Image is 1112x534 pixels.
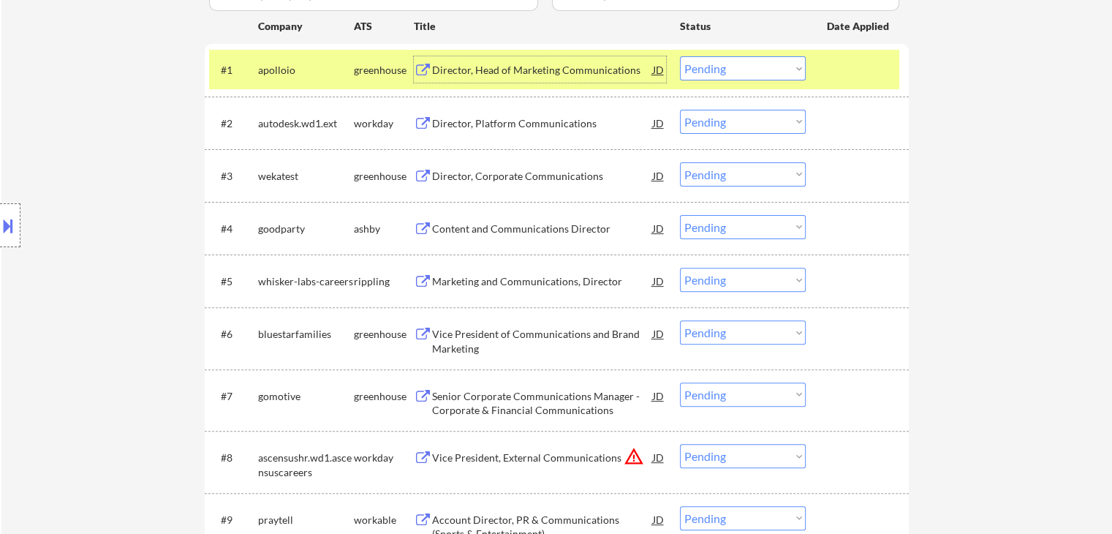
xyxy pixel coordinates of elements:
[354,513,414,527] div: workable
[258,451,354,479] div: ascensushr.wd1.ascensuscareers
[258,63,354,78] div: apolloio
[680,12,806,39] div: Status
[651,110,666,136] div: JD
[827,19,891,34] div: Date Applied
[221,451,246,465] div: #8
[221,389,246,404] div: #7
[432,63,653,78] div: Director, Head of Marketing Communications
[651,506,666,533] div: JD
[258,116,354,131] div: autodesk.wd1.ext
[354,451,414,465] div: workday
[651,320,666,347] div: JD
[432,451,653,465] div: Vice President, External Communications
[651,444,666,470] div: JD
[432,389,653,418] div: Senior Corporate Communications Manager - Corporate & Financial Communications
[432,327,653,356] div: Vice President of Communications and Brand Marketing
[354,169,414,184] div: greenhouse
[354,327,414,342] div: greenhouse
[432,169,653,184] div: Director, Corporate Communications
[414,19,666,34] div: Title
[432,222,653,236] div: Content and Communications Director
[651,383,666,409] div: JD
[651,268,666,294] div: JD
[258,513,354,527] div: praytell
[651,215,666,241] div: JD
[258,222,354,236] div: goodparty
[651,56,666,83] div: JD
[258,389,354,404] div: gomotive
[258,19,354,34] div: Company
[432,116,653,131] div: Director, Platform Communications
[221,63,246,78] div: #1
[651,162,666,189] div: JD
[354,222,414,236] div: ashby
[354,389,414,404] div: greenhouse
[624,446,644,467] button: warning_amber
[258,327,354,342] div: bluestarfamilies
[354,116,414,131] div: workday
[354,19,414,34] div: ATS
[354,274,414,289] div: rippling
[354,63,414,78] div: greenhouse
[258,274,354,289] div: whisker-labs-careers
[258,169,354,184] div: wekatest
[221,513,246,527] div: #9
[432,274,653,289] div: Marketing and Communications, Director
